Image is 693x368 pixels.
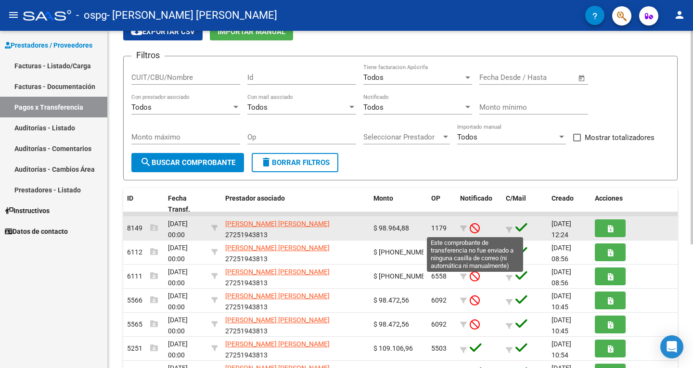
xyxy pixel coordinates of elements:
[127,248,158,256] span: 6112
[552,316,571,335] span: [DATE] 10:45
[506,194,526,202] span: C/Mail
[123,188,164,220] datatable-header-cell: ID
[210,23,293,40] button: Importar Manual
[552,268,571,287] span: [DATE] 08:56
[140,156,152,168] mat-icon: search
[373,248,445,256] span: $ [PHONE_NUMBER],00
[548,188,591,220] datatable-header-cell: Creado
[168,340,188,359] span: [DATE] 00:00
[427,188,456,220] datatable-header-cell: OP
[585,132,654,143] span: Mostrar totalizadores
[373,320,409,328] span: $ 98.472,56
[552,220,571,239] span: [DATE] 12:24
[225,220,330,228] span: [PERSON_NAME] [PERSON_NAME]
[431,320,447,328] span: 6092
[225,340,330,359] span: 27251943813
[225,292,330,300] span: [PERSON_NAME] [PERSON_NAME]
[140,158,235,167] span: Buscar Comprobante
[431,194,440,202] span: OP
[552,194,574,202] span: Creado
[225,292,330,311] span: 27251943813
[5,40,92,51] span: Prestadores / Proveedores
[363,103,384,112] span: Todos
[373,224,409,232] span: $ 98.964,88
[370,188,427,220] datatable-header-cell: Monto
[591,188,678,220] datatable-header-cell: Acciones
[76,5,107,26] span: - ospg
[519,73,566,82] input: End date
[373,272,445,280] span: $ [PHONE_NUMBER],00
[127,344,158,352] span: 5251
[225,340,330,348] span: [PERSON_NAME] [PERSON_NAME]
[431,296,447,304] span: 6092
[8,9,19,21] mat-icon: menu
[221,188,370,220] datatable-header-cell: Prestador asociado
[260,156,272,168] mat-icon: delete
[123,23,203,40] button: Exportar CSV
[674,9,685,21] mat-icon: person
[456,188,502,220] datatable-header-cell: Notificado
[363,73,384,82] span: Todos
[457,133,477,141] span: Todos
[5,205,50,216] span: Instructivos
[460,194,492,202] span: Notificado
[131,27,195,36] span: Exportar CSV
[107,5,277,26] span: - [PERSON_NAME] [PERSON_NAME]
[552,340,571,359] span: [DATE] 10:54
[373,296,409,304] span: $ 98.472,56
[127,296,158,304] span: 5566
[131,103,152,112] span: Todos
[225,316,330,335] span: 27251943813
[225,244,330,263] span: 27251943813
[577,73,588,84] button: Open calendar
[127,320,158,328] span: 5565
[502,188,548,220] datatable-header-cell: C/Mail
[168,316,188,335] span: [DATE] 00:00
[164,188,207,220] datatable-header-cell: Fecha Transf.
[225,194,285,202] span: Prestador asociado
[431,224,447,232] span: 1179
[127,224,158,232] span: 8149
[363,133,441,141] span: Seleccionar Prestador
[260,158,330,167] span: Borrar Filtros
[247,103,268,112] span: Todos
[252,153,338,172] button: Borrar Filtros
[127,272,158,280] span: 6111
[168,268,188,287] span: [DATE] 00:00
[431,272,447,280] span: 6558
[5,226,68,237] span: Datos de contacto
[168,220,188,239] span: [DATE] 00:00
[218,27,285,36] span: Importar Manual
[552,244,571,263] span: [DATE] 08:56
[595,194,623,202] span: Acciones
[131,153,244,172] button: Buscar Comprobante
[168,292,188,311] span: [DATE] 00:00
[131,49,165,62] h3: Filtros
[225,244,330,252] span: [PERSON_NAME] [PERSON_NAME]
[225,268,330,276] span: [PERSON_NAME] [PERSON_NAME]
[168,244,188,263] span: [DATE] 00:00
[131,25,142,37] mat-icon: cloud_download
[225,268,330,287] span: 27251943813
[127,194,133,202] span: ID
[552,292,571,311] span: [DATE] 10:45
[660,335,683,358] div: Open Intercom Messenger
[373,344,413,352] span: $ 109.106,96
[225,220,330,239] span: 27251943813
[479,73,511,82] input: Start date
[373,194,393,202] span: Monto
[431,344,447,352] span: 5503
[431,248,447,256] span: 6558
[168,194,190,213] span: Fecha Transf.
[225,316,330,324] span: [PERSON_NAME] [PERSON_NAME]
